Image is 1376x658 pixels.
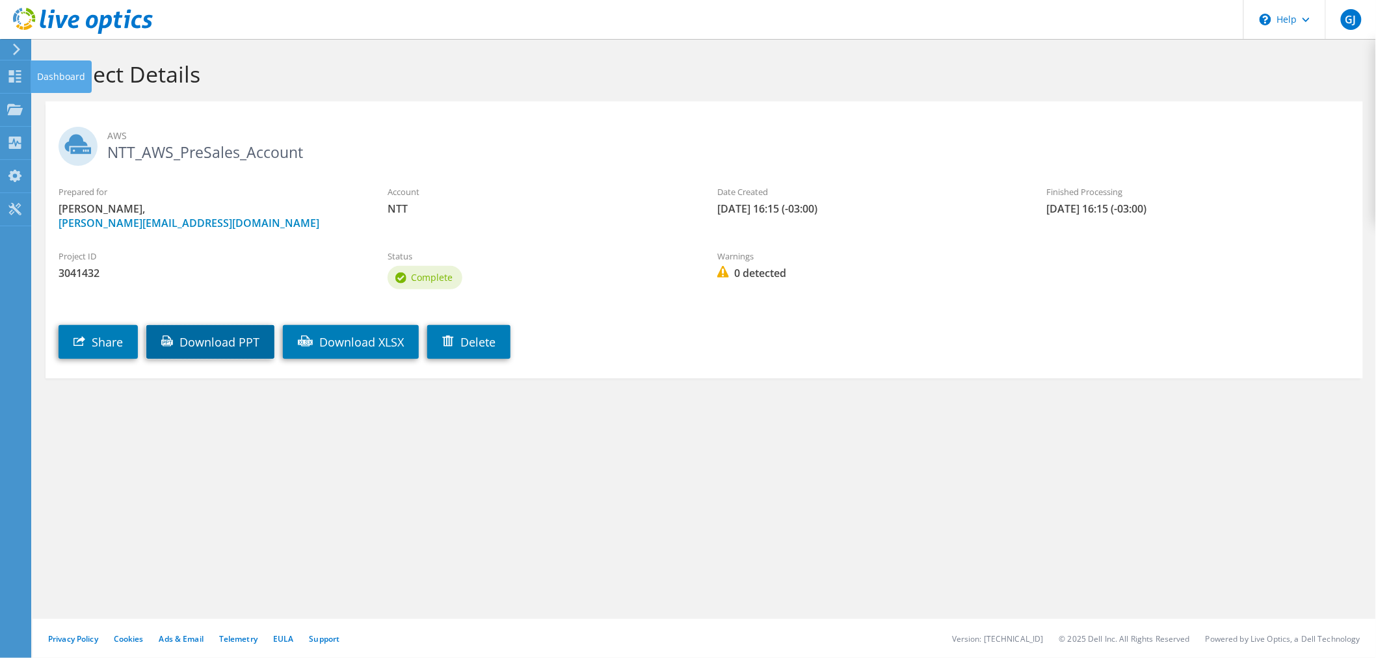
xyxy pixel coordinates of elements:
span: AWS [107,129,1350,143]
label: Account [388,185,691,198]
span: [DATE] 16:15 (-03:00) [717,202,1020,216]
a: EULA [273,633,293,644]
span: [DATE] 16:15 (-03:00) [1046,202,1349,216]
a: Ads & Email [159,633,204,644]
a: [PERSON_NAME][EMAIL_ADDRESS][DOMAIN_NAME] [59,216,319,230]
a: Share [59,325,138,359]
li: Powered by Live Optics, a Dell Technology [1206,633,1360,644]
svg: \n [1260,14,1271,25]
div: Dashboard [31,60,92,93]
span: NTT [388,202,691,216]
label: Prepared for [59,185,362,198]
a: Download PPT [146,325,274,359]
span: Complete [411,271,453,283]
a: Download XLSX [283,325,419,359]
span: 3041432 [59,266,362,280]
span: GJ [1341,9,1362,30]
a: Privacy Policy [48,633,98,644]
li: Version: [TECHNICAL_ID] [952,633,1044,644]
a: Support [309,633,339,644]
li: © 2025 Dell Inc. All Rights Reserved [1059,633,1190,644]
label: Finished Processing [1046,185,1349,198]
label: Project ID [59,250,362,263]
span: [PERSON_NAME], [59,202,362,230]
a: Telemetry [219,633,258,644]
a: Delete [427,325,510,359]
span: 0 detected [717,266,1020,280]
label: Date Created [717,185,1020,198]
label: Status [388,250,691,263]
label: Warnings [717,250,1020,263]
h1: Project Details [52,60,1350,88]
a: Cookies [114,633,144,644]
h2: NTT_AWS_PreSales_Account [59,127,1350,159]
